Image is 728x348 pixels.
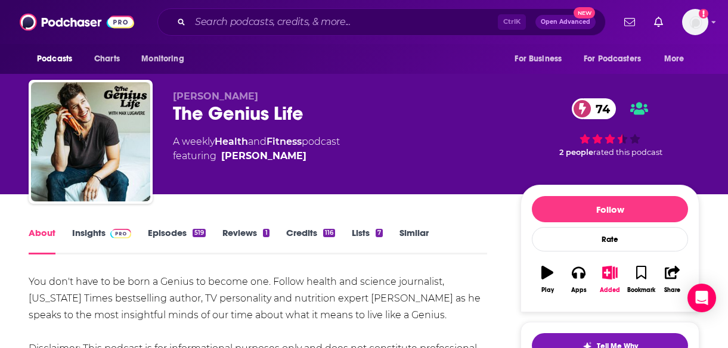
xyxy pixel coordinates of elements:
span: Open Advanced [541,19,590,25]
button: open menu [133,48,199,70]
span: Monitoring [141,51,184,67]
div: Apps [571,287,587,294]
span: rated this podcast [593,148,662,157]
div: Rate [532,227,688,251]
button: Show profile menu [682,9,708,35]
a: Charts [86,48,127,70]
a: Similar [399,227,429,254]
div: Bookmark [627,287,655,294]
span: 74 [584,98,616,119]
span: Podcasts [37,51,72,67]
button: Follow [532,196,688,222]
div: 74 2 peoplerated this podcast [521,91,699,164]
img: Podchaser Pro [110,229,131,238]
a: About [29,227,55,254]
div: 519 [193,229,206,237]
div: 1 [263,229,269,237]
img: The Genius Life [31,82,150,201]
button: open menu [29,48,88,70]
div: Search podcasts, credits, & more... [157,8,606,36]
button: Share [657,258,688,301]
button: Apps [563,258,594,301]
span: and [248,136,267,147]
img: User Profile [682,9,708,35]
span: featuring [173,149,340,163]
span: For Business [515,51,562,67]
a: Show notifications dropdown [619,12,640,32]
input: Search podcasts, credits, & more... [190,13,498,32]
span: Charts [94,51,120,67]
a: Max Lugavere [221,149,306,163]
button: open menu [656,48,699,70]
a: 74 [572,98,616,119]
span: For Podcasters [584,51,641,67]
span: Logged in as megcassidy [682,9,708,35]
button: open menu [506,48,577,70]
a: Show notifications dropdown [649,12,668,32]
a: Reviews1 [222,227,269,254]
button: Bookmark [625,258,656,301]
a: Lists7 [352,227,383,254]
svg: Add a profile image [699,9,708,18]
div: Added [600,287,620,294]
button: open menu [576,48,658,70]
div: Share [664,287,680,294]
span: Ctrl K [498,14,526,30]
span: New [574,7,595,18]
button: Play [532,258,563,301]
div: 7 [376,229,383,237]
button: Open AdvancedNew [535,15,596,29]
span: [PERSON_NAME] [173,91,258,102]
a: Episodes519 [148,227,206,254]
a: InsightsPodchaser Pro [72,227,131,254]
div: Open Intercom Messenger [687,284,716,312]
div: Play [541,287,554,294]
a: Health [215,136,248,147]
a: Credits116 [286,227,335,254]
span: More [664,51,684,67]
button: Added [594,258,625,301]
img: Podchaser - Follow, Share and Rate Podcasts [20,11,134,33]
div: 116 [323,229,335,237]
span: 2 people [559,148,593,157]
div: A weekly podcast [173,135,340,163]
a: Fitness [267,136,302,147]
